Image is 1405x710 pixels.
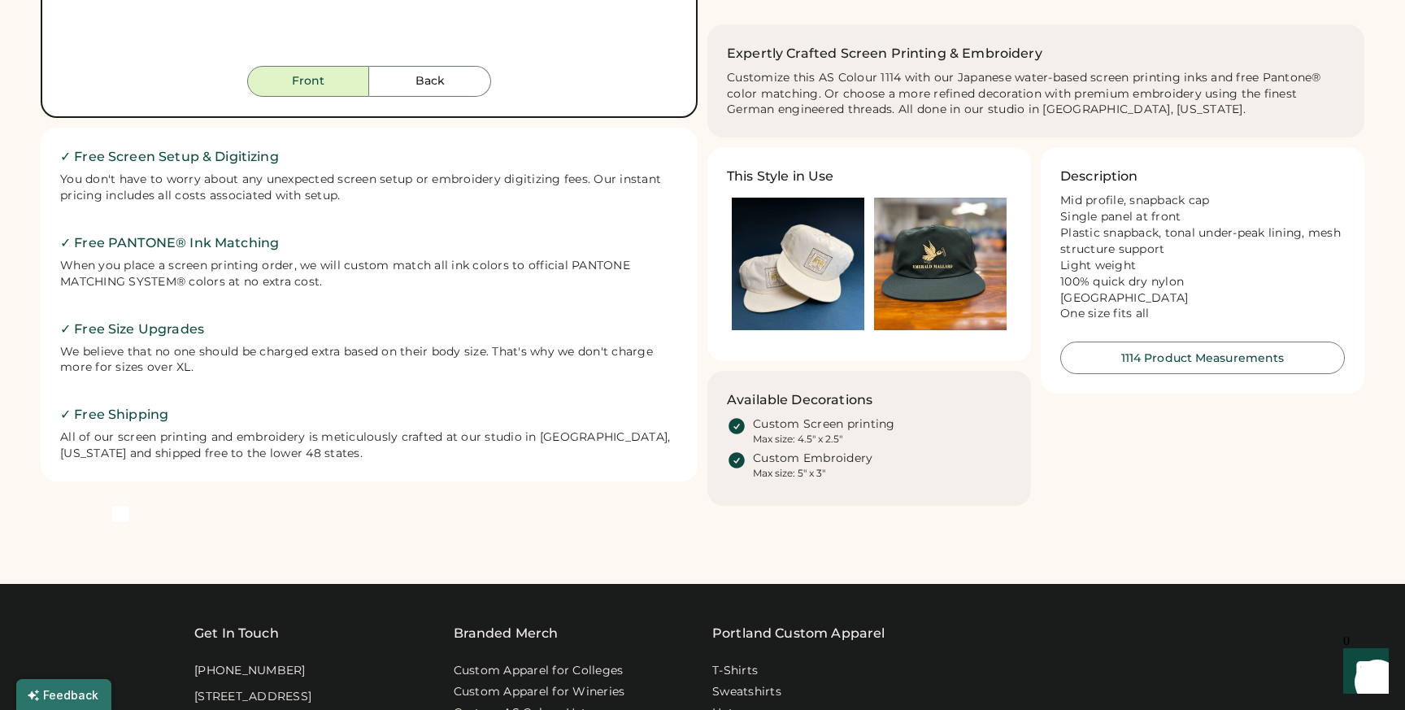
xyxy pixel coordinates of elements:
img: Olive Green AS Colour 1114 Surf Hat printed with an image of a mallard holding a baguette in its ... [874,198,1007,330]
button: Back [369,66,491,97]
button: 1114 Product Measurements [1060,342,1345,374]
a: Custom Apparel for Wineries [454,684,625,700]
h2: ✓ Free Size Upgrades [60,320,678,339]
div: When you place a screen printing order, we will custom match all ink colors to official PANTONE M... [60,258,678,290]
div: Customize this AS Colour 1114 with our Japanese water-based screen printing inks and free Pantone... [727,70,1345,119]
h3: This Style in Use [727,167,834,186]
a: Portland Custom Apparel [712,624,885,643]
button: Front [247,66,369,97]
h2: ✓ Free Shipping [60,405,678,425]
div: [PHONE_NUMBER] [194,663,306,679]
h2: ✓ Free Screen Setup & Digitizing [60,147,678,167]
div: Custom Screen printing [753,416,895,433]
h3: Description [1060,167,1138,186]
div: [STREET_ADDRESS] [194,689,311,705]
div: We believe that no one should be charged extra based on their body size. That's why we don't char... [60,344,678,377]
div: Max size: 4.5" x 2.5" [753,433,842,446]
div: Mid profile, snapback cap Single panel at front Plastic snapback, tonal under-peak lining, mesh s... [1060,193,1345,322]
a: Sweatshirts [712,684,781,700]
div: Custom Embroidery [753,451,872,467]
div: Branded Merch [454,624,559,643]
div: Max size: 5" x 3" [753,467,825,480]
img: Ecru color hat with logo printed on a blue background [732,198,864,330]
iframe: Front Chat [1328,637,1398,707]
h3: Available Decorations [727,390,872,410]
a: T-Shirts [712,663,758,679]
div: Get In Touch [194,624,279,643]
div: All of our screen printing and embroidery is meticulously crafted at our studio in [GEOGRAPHIC_DA... [60,429,678,462]
h2: ✓ Free PANTONE® Ink Matching [60,233,678,253]
a: Custom Apparel for Colleges [454,663,624,679]
h2: Expertly Crafted Screen Printing & Embroidery [727,44,1042,63]
div: You don't have to worry about any unexpected screen setup or embroidery digitizing fees. Our inst... [60,172,678,204]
